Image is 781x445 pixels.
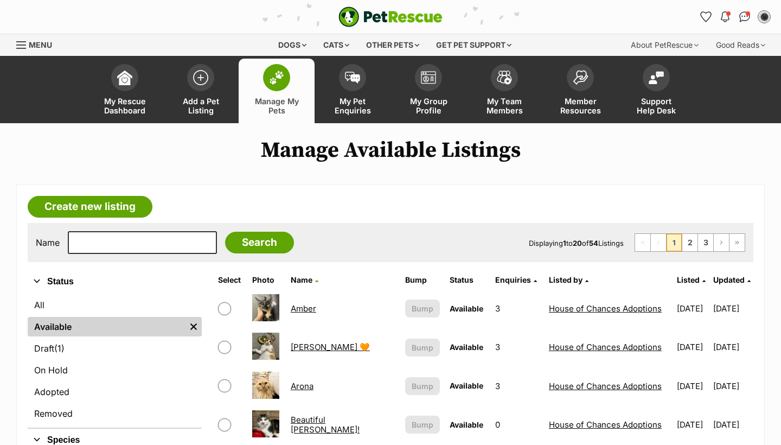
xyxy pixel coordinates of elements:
td: [DATE] [673,328,712,366]
span: (1) [54,342,65,355]
button: Bump [405,416,440,434]
th: Bump [401,271,444,289]
a: Create new listing [28,196,152,218]
a: Remove filter [185,317,202,336]
a: Available [28,317,185,336]
a: Adopted [28,382,202,402]
span: My Team Members [480,97,529,115]
span: My Group Profile [404,97,453,115]
a: Draft [28,339,202,358]
td: [DATE] [713,328,752,366]
span: My Pet Enquiries [328,97,377,115]
a: My Group Profile [390,59,466,123]
a: Page 2 [682,234,697,251]
nav: Pagination [635,233,745,252]
strong: 54 [589,239,598,247]
img: pet-enquiries-icon-7e3ad2cf08bfb03b45e93fb7055b45f3efa6380592205ae92323e6603595dc1f.svg [345,72,360,84]
th: Status [445,271,490,289]
td: 0 [491,406,543,443]
a: Last page [729,234,745,251]
img: manage-my-pets-icon-02211641906a0b7f246fdf0571729dbe1e7629f14944591b6c1af311fb30b64b.svg [269,71,284,85]
a: On Hold [28,360,202,380]
span: My Rescue Dashboard [100,97,149,115]
button: Status [28,275,202,289]
a: House of Chances Adoptions [549,419,662,430]
a: Next page [714,234,729,251]
span: Member Resources [556,97,605,115]
img: dashboard-icon-eb2f2d2d3e046f16d808141f083e7271f6b2e854fb5c12c21221c1fb7104beca.svg [117,70,132,85]
a: House of Chances Adoptions [549,303,662,314]
strong: 20 [573,239,582,247]
a: Amber [291,303,316,314]
td: [DATE] [673,367,712,405]
span: Available [450,420,483,429]
button: Notifications [716,8,734,26]
span: First page [635,234,650,251]
a: Member Resources [542,59,618,123]
span: Manage My Pets [252,97,301,115]
img: Lauren O'Grady profile pic [759,11,770,22]
a: Favourites [697,8,714,26]
a: My Rescue Dashboard [87,59,163,123]
strong: 1 [563,239,566,247]
img: chat-41dd97257d64d25036548639549fe6c8038ab92f7586957e7f3b1b290dea8141.svg [739,11,751,22]
img: team-members-icon-5396bd8760b3fe7c0b43da4ab00e1e3bb1a5d9ba89233759b79545d2d3fc5d0d.svg [497,71,512,85]
span: Previous page [651,234,666,251]
td: [DATE] [673,290,712,327]
div: Cats [316,34,357,56]
a: My Team Members [466,59,542,123]
a: Menu [16,34,60,54]
div: Get pet support [428,34,519,56]
td: 3 [491,290,543,327]
th: Select [214,271,247,289]
img: add-pet-listing-icon-0afa8454b4691262ce3f59096e99ab1cd57d4a30225e0717b998d2c9b9846f56.svg [193,70,208,85]
input: Search [225,232,294,253]
a: Listed by [549,275,588,284]
div: Good Reads [708,34,773,56]
span: Support Help Desk [632,97,681,115]
img: group-profile-icon-3fa3cf56718a62981997c0bc7e787c4b2cf8bcc04b72c1350f741eb67cf2f40e.svg [421,71,436,84]
a: Manage My Pets [239,59,315,123]
span: Name [291,275,312,284]
a: All [28,295,202,315]
a: Enquiries [495,275,537,284]
div: About PetRescue [623,34,706,56]
div: Status [28,293,202,428]
a: Beautiful [PERSON_NAME]! [291,415,360,434]
td: [DATE] [713,406,752,443]
span: Displaying to of Listings [529,239,624,247]
span: Bump [412,380,433,392]
span: Available [450,304,483,313]
a: My Pet Enquiries [315,59,390,123]
a: [PERSON_NAME] 🧡 [291,342,370,352]
a: Listed [677,275,706,284]
img: logo-e224e6f780fb5917bec1dbf3a21bbac754714ae5b6737aabdf751b685950b380.svg [338,7,443,27]
a: Conversations [736,8,753,26]
button: My account [756,8,773,26]
button: Bump [405,377,440,395]
a: Add a Pet Listing [163,59,239,123]
button: Bump [405,339,440,357]
a: Page 3 [698,234,713,251]
td: [DATE] [713,367,752,405]
span: Bump [412,419,433,430]
span: Updated [713,275,745,284]
img: member-resources-icon-8e73f808a243e03378d46382f2149f9095a855e16c252ad45f914b54edf8863c.svg [573,70,588,85]
span: Add a Pet Listing [176,97,225,115]
span: Listed [677,275,700,284]
img: notifications-46538b983faf8c2785f20acdc204bb7945ddae34d4c08c2a6579f10ce5e182be.svg [721,11,729,22]
span: Menu [29,40,52,49]
td: [DATE] [673,406,712,443]
span: Bump [412,342,433,353]
span: Available [450,342,483,352]
div: Other pets [359,34,427,56]
th: Photo [248,271,285,289]
ul: Account quick links [697,8,773,26]
button: Bump [405,300,440,317]
td: 3 [491,367,543,405]
span: Listed by [549,275,582,284]
a: Updated [713,275,751,284]
a: House of Chances Adoptions [549,342,662,352]
a: PetRescue [338,7,443,27]
label: Name [36,238,60,247]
